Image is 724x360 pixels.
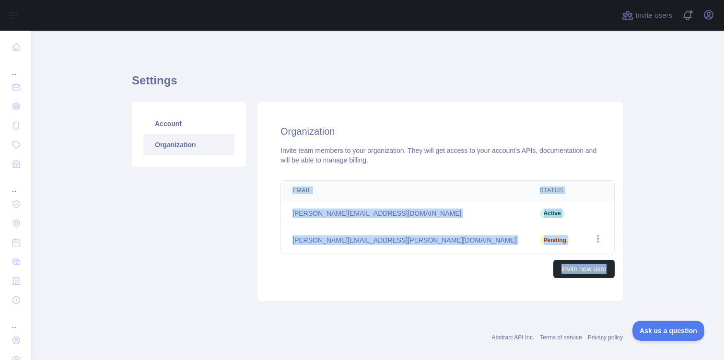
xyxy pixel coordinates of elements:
[143,113,234,134] a: Account
[540,235,570,245] span: Pending
[620,8,674,23] button: Invite users
[540,334,582,341] a: Terms of service
[132,73,623,96] h1: Settings
[540,209,565,218] span: Active
[281,200,528,226] td: [PERSON_NAME][EMAIL_ADDRESS][DOMAIN_NAME]
[492,334,535,341] a: Abstract API Inc.
[8,311,23,330] div: ...
[632,321,705,341] iframe: Toggle Customer Support
[143,134,234,155] a: Organization
[280,125,600,138] h2: Organization
[281,181,528,200] th: Email
[8,58,23,77] div: ...
[635,10,672,21] span: Invite users
[588,334,623,341] a: Privacy policy
[281,226,528,254] td: [PERSON_NAME][EMAIL_ADDRESS][PERSON_NAME][DOMAIN_NAME]
[553,260,615,278] button: Invite new user
[528,181,582,200] th: Status
[8,174,23,194] div: ...
[280,146,600,165] div: Invite team members to your organization. They will get access to your account's APIs, documentat...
